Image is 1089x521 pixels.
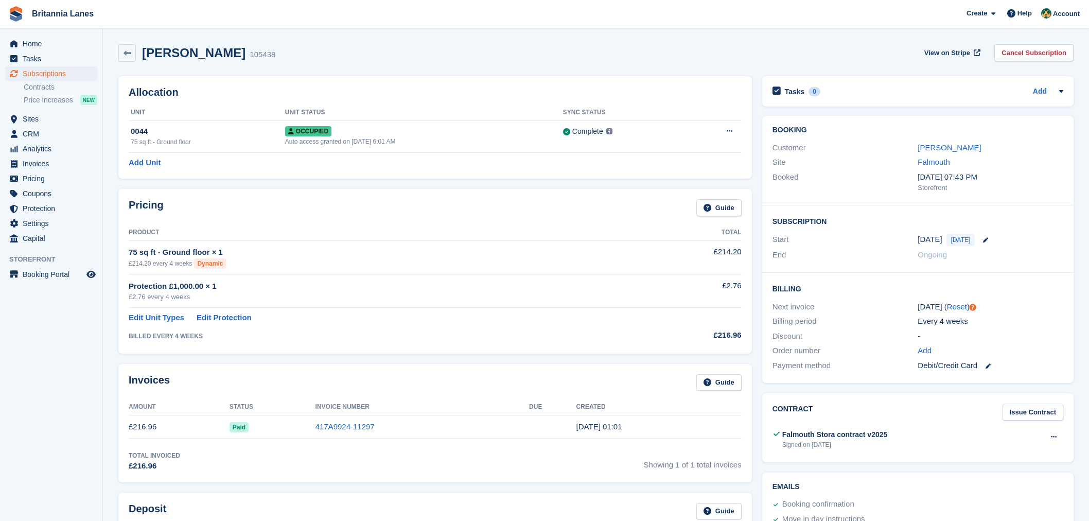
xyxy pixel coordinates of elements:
[772,301,918,313] div: Next invoice
[924,48,970,58] span: View on Stripe
[772,142,918,154] div: Customer
[23,231,84,246] span: Capital
[23,51,84,66] span: Tasks
[285,137,563,146] div: Auto access granted on [DATE] 6:01 AM
[315,399,530,415] th: Invoice Number
[918,316,1063,327] div: Every 4 weeks
[918,331,1063,342] div: -
[28,5,98,22] a: Britannia Lanes
[772,404,813,421] h2: Contract
[129,199,164,216] h2: Pricing
[576,399,742,415] th: Created
[772,345,918,357] div: Order number
[696,199,742,216] a: Guide
[918,143,981,152] a: [PERSON_NAME]
[315,422,375,431] a: 417A9924-11297
[772,216,1063,226] h2: Subscription
[576,422,622,431] time: 2025-09-02 00:01:03 UTC
[129,224,628,241] th: Product
[23,66,84,81] span: Subscriptions
[1017,8,1032,19] span: Help
[5,201,97,216] a: menu
[782,440,888,449] div: Signed on [DATE]
[809,87,820,96] div: 0
[129,332,628,341] div: BILLED EVERY 4 WEEKS
[5,171,97,186] a: menu
[772,331,918,342] div: Discount
[968,303,977,312] div: Tooltip anchor
[24,82,97,92] a: Contracts
[572,126,603,137] div: Complete
[5,216,97,231] a: menu
[918,360,1063,372] div: Debit/Credit Card
[142,46,245,60] h2: [PERSON_NAME]
[1053,9,1080,19] span: Account
[131,137,285,147] div: 75 sq ft - Ground floor
[5,231,97,246] a: menu
[918,158,950,166] a: Falmouth
[628,240,741,274] td: £214.20
[129,86,742,98] h2: Allocation
[918,171,1063,183] div: [DATE] 07:43 PM
[5,142,97,156] a: menu
[5,267,97,282] a: menu
[1003,404,1063,421] a: Issue Contract
[23,157,84,171] span: Invoices
[772,360,918,372] div: Payment method
[1041,8,1051,19] img: Nathan Kellow
[129,281,628,292] div: Protection £1,000.00 × 1
[628,329,741,341] div: £216.96
[129,258,628,269] div: £214.20 every 4 weeks
[5,157,97,171] a: menu
[8,6,24,22] img: stora-icon-8386f47178a22dfd0bd8f6a31ec36ba5ce8667c1dd55bd0f319d3a0aa187defe.svg
[23,142,84,156] span: Analytics
[23,171,84,186] span: Pricing
[918,250,947,259] span: Ongoing
[250,49,275,61] div: 105438
[696,374,742,391] a: Guide
[1033,86,1047,98] a: Add
[563,105,687,121] th: Sync Status
[129,312,184,324] a: Edit Unit Types
[772,171,918,193] div: Booked
[946,234,975,246] span: [DATE]
[80,95,97,105] div: NEW
[285,105,563,121] th: Unit Status
[772,234,918,246] div: Start
[628,274,741,308] td: £2.76
[606,128,612,134] img: icon-info-grey-7440780725fd019a000dd9b08b2336e03edf1995a4989e88bcd33f0948082b44.svg
[23,37,84,51] span: Home
[696,503,742,520] a: Guide
[129,247,628,258] div: 75 sq ft - Ground floor × 1
[947,302,967,311] a: Reset
[23,186,84,201] span: Coupons
[23,112,84,126] span: Sites
[23,201,84,216] span: Protection
[994,44,1074,61] a: Cancel Subscription
[918,234,942,246] time: 2025-09-02 00:00:00 UTC
[785,87,805,96] h2: Tasks
[918,301,1063,313] div: [DATE] ( )
[772,126,1063,134] h2: Booking
[129,374,170,391] h2: Invoices
[772,483,1063,491] h2: Emails
[9,254,102,265] span: Storefront
[918,345,932,357] a: Add
[5,127,97,141] a: menu
[230,422,249,432] span: Paid
[920,44,982,61] a: View on Stripe
[129,503,166,520] h2: Deposit
[24,95,73,105] span: Price increases
[23,216,84,231] span: Settings
[628,224,741,241] th: Total
[129,157,161,169] a: Add Unit
[5,112,97,126] a: menu
[23,267,84,282] span: Booking Portal
[782,498,854,511] div: Booking confirmation
[772,316,918,327] div: Billing period
[23,127,84,141] span: CRM
[644,451,742,472] span: Showing 1 of 1 total invoices
[772,157,918,168] div: Site
[129,105,285,121] th: Unit
[131,126,285,137] div: 0044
